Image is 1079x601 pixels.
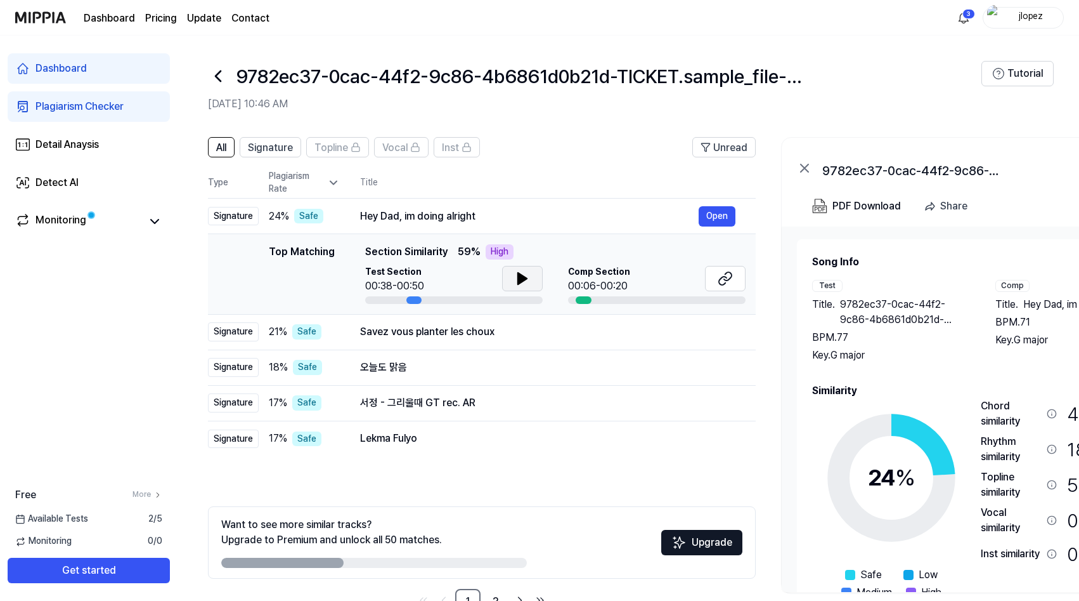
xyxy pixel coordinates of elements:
[458,244,481,260] span: 59 %
[810,194,903,219] button: PDF Download
[8,168,170,198] a: Detect AI
[15,513,88,525] span: Available Tests
[661,530,742,555] button: Upgrade
[568,279,630,294] div: 00:06-00:20
[812,199,827,214] img: PDF Download
[981,546,1042,562] div: Inst similarity
[360,324,735,340] div: Savez vous planter les choux
[365,279,424,294] div: 00:38-00:50
[812,297,835,327] span: Title .
[981,470,1042,500] div: Topline similarity
[84,11,135,26] a: Dashboard
[15,535,72,548] span: Monitoring
[208,393,259,413] div: Signature
[148,513,162,525] span: 2 / 5
[895,464,915,491] span: %
[36,213,86,230] div: Monitoring
[382,140,408,155] span: Vocal
[221,517,442,548] div: Want to see more similar tracks? Upgrade to Premium and unlock all 50 matches.
[292,432,321,447] div: Safe
[306,137,369,157] button: Topline
[269,209,289,224] span: 24 %
[699,206,735,227] button: Open
[314,140,348,155] span: Topline
[8,53,170,84] a: Dashboard
[231,11,269,26] a: Contact
[36,99,124,114] div: Plagiarism Checker
[360,431,735,446] div: Lekma Fulyo
[981,434,1042,465] div: Rhythm similarity
[208,96,981,112] h2: [DATE] 10:46 AM
[294,209,323,224] div: Safe
[269,324,287,340] span: 21 %
[8,91,170,122] a: Plagiarism Checker
[148,535,162,548] span: 0 / 0
[840,297,970,327] span: 9782ec37-0cac-44f2-9c86-4b6861d0b21d-TICKET.sample_file-Song-1
[365,266,424,279] span: Test Section
[292,324,321,340] div: Safe
[36,61,87,76] div: Dashboard
[15,213,142,230] a: Monitoring
[293,360,322,375] div: Safe
[36,175,79,190] div: Detect AI
[486,244,514,260] div: High
[832,198,901,215] div: PDF Download
[856,585,892,600] span: Medium
[919,194,978,219] button: Share
[995,280,1030,292] div: Comp
[187,11,221,26] a: Update
[995,297,1018,312] span: Title .
[374,137,429,157] button: Vocal
[940,198,967,215] div: Share
[8,558,170,583] button: Get started
[360,360,735,375] div: 오늘도 맑음
[360,395,735,411] div: 서정 - 그리울때 GT rec. AR
[15,487,36,503] span: Free
[208,430,259,449] div: Signature
[822,161,1076,176] div: 9782ec37-0cac-44f2-9c86-4b6861d0b21d-TICKET.sample_file-Song-1
[248,140,293,155] span: Signature
[132,489,162,500] a: More
[240,137,301,157] button: Signature
[661,541,742,553] a: SparklesUpgrade
[671,535,687,550] img: Sparkles
[208,207,259,226] div: Signature
[921,585,941,600] span: High
[216,140,226,155] span: All
[292,395,321,411] div: Safe
[360,209,699,224] div: Hey Dad, im doing alright
[269,431,287,446] span: 17 %
[983,7,1064,29] button: profilejlopez
[8,129,170,160] a: Detail Anaysis
[360,168,756,198] th: Title
[269,395,287,411] span: 17 %
[145,11,177,26] a: Pricing
[568,266,630,279] span: Comp Section
[953,8,974,28] button: 알림3
[236,63,814,89] h1: 9782ec37-0cac-44f2-9c86-4b6861d0b21d-TICKET.sample_file-Song-1
[812,330,970,345] div: BPM. 77
[208,358,259,377] div: Signature
[208,322,259,341] div: Signature
[956,10,971,25] img: 알림
[981,61,1054,86] button: Tutorial
[981,505,1042,536] div: Vocal similarity
[868,461,915,495] div: 24
[860,567,882,583] span: Safe
[208,168,259,199] th: Type
[208,137,235,157] button: All
[812,348,970,363] div: Key. G major
[713,140,747,155] span: Unread
[269,170,340,195] div: Plagiarism Rate
[987,5,1002,30] img: profile
[1006,10,1056,24] div: jlopez
[812,280,843,292] div: Test
[269,360,288,375] span: 18 %
[269,244,335,304] div: Top Matching
[442,140,459,155] span: Inst
[962,9,975,19] div: 3
[919,567,938,583] span: Low
[981,399,1042,429] div: Chord similarity
[692,137,756,157] button: Unread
